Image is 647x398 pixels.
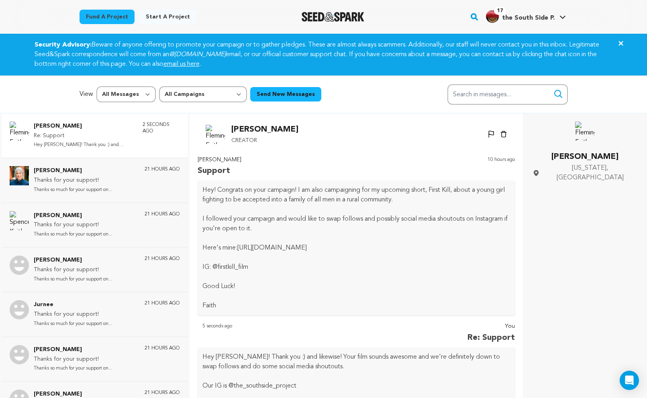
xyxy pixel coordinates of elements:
[145,300,180,307] p: 21 hours ago
[488,155,515,178] p: 10 hours ago
[35,42,92,48] strong: Security Advisory:
[202,214,510,234] p: I followed your campaign and would like to swap follows and possibly social media shoutouts on In...
[139,10,196,24] a: Start a project
[10,122,29,141] img: Fleming Faith Photo
[34,265,112,275] p: Thanks for your support!
[34,319,112,329] p: Thanks so much for your support on...
[202,301,510,311] p: Faith
[231,136,298,146] p: Creator
[145,166,180,173] p: 21 hours ago
[202,185,510,205] p: Hey! Congrats on your campaign! I am also campaigning for my upcoming short, First Kill, about a ...
[202,322,232,344] p: 5 seconds ago
[494,7,506,15] span: 17
[169,51,226,58] em: @[DOMAIN_NAME]
[34,211,112,221] p: [PERSON_NAME]
[533,150,637,163] p: [PERSON_NAME]
[447,84,568,105] input: Search in messages...
[198,164,241,177] p: Support
[10,166,29,185] img: Kt McBratney Photo
[34,185,112,195] p: Thanks so much for your support on...
[34,310,112,319] p: Thanks for your support!
[202,352,510,372] p: Hey [PERSON_NAME]! Thank you :) and likewise! Your film sounds awesome and we're definitely down ...
[202,282,510,291] p: Good Luck!
[250,87,321,102] button: Send New Messages
[34,345,112,355] p: [PERSON_NAME]
[34,256,112,265] p: [PERSON_NAME]
[484,8,567,25] span: the South Side P.'s Profile
[484,8,567,23] a: the South Side P.'s Profile
[10,211,29,230] img: Spence Kaitlyn Photo
[25,40,623,69] div: Beware of anyone offering to promote your campaign or to gather pledges. These are almost always ...
[620,371,639,390] div: Open Intercom Messenger
[10,300,29,319] img: Jurnee Photo
[145,345,180,351] p: 21 hours ago
[34,166,112,176] p: [PERSON_NAME]
[34,122,135,131] p: [PERSON_NAME]
[163,61,200,67] a: email us here
[145,390,180,396] p: 21 hours ago
[34,140,135,150] p: Hey [PERSON_NAME]! Thank you :) and likewis...
[145,211,180,217] p: 21 hours ago
[302,12,365,22] img: Seed&Spark Logo Dark Mode
[206,125,225,144] img: Fleming Faith Photo
[34,176,112,185] p: Thanks for your support!
[34,131,135,141] p: Re: Support
[543,163,637,183] span: [US_STATE], [GEOGRAPHIC_DATA]
[486,10,555,23] div: the South Side P.'s Profile
[143,122,180,134] p: 2 seconds ago
[34,220,112,230] p: Thanks for your support!
[202,243,510,253] p: Here's mine:
[486,10,499,23] img: d1017288c9b554b2.jpg
[145,256,180,262] p: 21 hours ago
[34,364,112,373] p: Thanks so much for your support on...
[198,155,241,165] p: [PERSON_NAME]
[467,322,515,331] p: You
[502,15,555,21] span: the South Side P.
[237,245,307,251] a: [URL][DOMAIN_NAME]
[231,123,298,136] p: [PERSON_NAME]
[34,300,112,310] p: Jurnee
[34,275,112,284] p: Thanks so much for your support on...
[80,10,135,24] a: Fund a project
[302,12,365,22] a: Seed&Spark Homepage
[80,89,93,99] p: View
[10,345,29,364] img: Kay Photo
[10,256,29,275] img: Fabiana Photo
[34,355,112,364] p: Thanks for your support!
[467,331,515,344] p: Re: Support
[202,262,510,272] p: IG: @firstkill_film
[202,381,510,391] p: Our IG is @the_southside_project
[34,230,112,239] p: Thanks so much for your support on...
[575,122,594,141] img: Fleming Faith Photo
